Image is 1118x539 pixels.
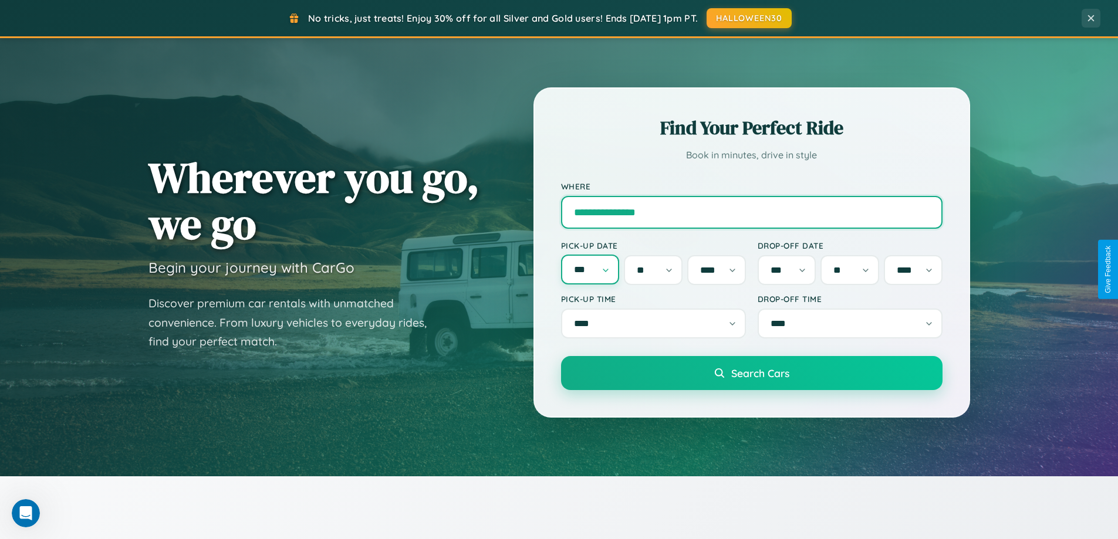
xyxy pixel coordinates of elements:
[12,499,40,527] iframe: Intercom live chat
[758,240,943,250] label: Drop-off Date
[308,12,698,24] span: No tricks, just treats! Enjoy 30% off for all Silver and Gold users! Ends [DATE] 1pm PT.
[561,240,746,250] label: Pick-up Date
[561,294,746,304] label: Pick-up Time
[148,154,479,247] h1: Wherever you go, we go
[148,259,354,276] h3: Begin your journey with CarGo
[707,8,792,28] button: HALLOWEEN30
[561,356,943,390] button: Search Cars
[758,294,943,304] label: Drop-off Time
[148,294,442,351] p: Discover premium car rentals with unmatched convenience. From luxury vehicles to everyday rides, ...
[1104,246,1112,293] div: Give Feedback
[731,367,789,379] span: Search Cars
[561,181,943,191] label: Where
[561,147,943,164] p: Book in minutes, drive in style
[561,115,943,141] h2: Find Your Perfect Ride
